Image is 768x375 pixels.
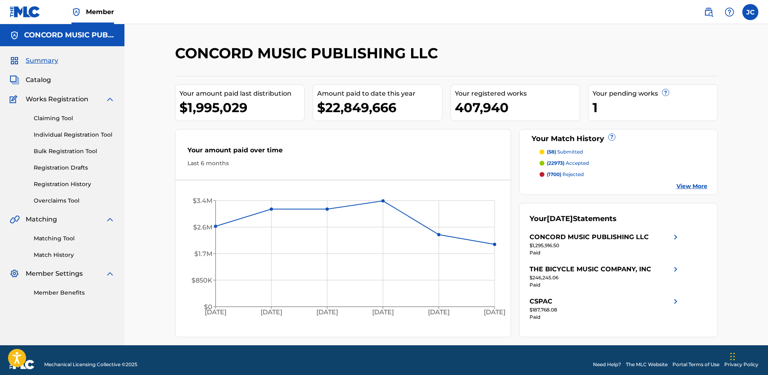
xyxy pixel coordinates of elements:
[204,303,212,311] tspan: $0
[34,147,115,156] a: Bulk Registration Tool
[593,89,717,98] div: Your pending works
[86,7,114,16] span: Member
[179,89,304,98] div: Your amount paid last distribution
[530,264,651,274] div: THE BICYCLE MUSIC COMPANY, INC
[34,131,115,139] a: Individual Registration Tool
[175,44,442,62] h2: CONCORD MUSIC PUBLISHING LLC
[701,4,717,20] a: Public Search
[530,314,680,321] div: Paid
[671,297,680,306] img: right chevron icon
[593,361,621,368] a: Need Help?
[530,232,649,242] div: CONCORD MUSIC PUBLISHING LLC
[530,249,680,256] div: Paid
[26,269,83,279] span: Member Settings
[34,197,115,205] a: Overclaims Tool
[105,94,115,104] img: expand
[10,269,19,279] img: Member Settings
[34,180,115,189] a: Registration History
[609,134,615,140] span: ?
[530,281,680,289] div: Paid
[662,89,669,96] span: ?
[484,309,505,316] tspan: [DATE]
[547,171,561,177] span: (1700)
[10,31,19,40] img: Accounts
[530,297,680,321] a: CSPACright chevron icon$187,768.08Paid
[540,148,707,156] a: (58) submitted
[428,309,450,316] tspan: [DATE]
[317,89,442,98] div: Amount paid to date this year
[191,277,212,284] tspan: $850K
[261,309,282,316] tspan: [DATE]
[193,223,212,231] tspan: $2.6M
[547,149,556,155] span: (58)
[455,89,580,98] div: Your registered works
[626,361,668,368] a: The MLC Website
[728,336,768,375] iframe: Chat Widget
[10,75,19,85] img: Catalog
[26,56,58,66] span: Summary
[71,7,81,17] img: Top Rightsholder
[34,289,115,297] a: Member Benefits
[721,4,737,20] div: Help
[187,159,499,168] div: Last 6 months
[730,344,735,369] div: Drag
[547,160,589,167] p: accepted
[34,164,115,172] a: Registration Drafts
[455,98,580,117] div: 407,940
[10,6,41,18] img: MLC Logo
[742,4,758,20] div: User Menu
[725,7,734,17] img: help
[34,114,115,123] a: Claiming Tool
[672,361,719,368] a: Portal Terms of Use
[316,309,338,316] tspan: [DATE]
[10,56,58,66] a: SummarySummary
[724,361,758,368] a: Privacy Policy
[10,215,20,224] img: Matching
[10,360,35,369] img: logo
[187,145,499,159] div: Your amount paid over time
[593,98,717,117] div: 1
[24,31,115,40] h5: CONCORD MUSIC PUBLISHING LLC
[530,213,617,224] div: Your Statements
[179,98,304,117] div: $1,995,029
[26,215,57,224] span: Matching
[10,75,51,85] a: CatalogCatalog
[34,234,115,243] a: Matching Tool
[671,232,680,242] img: right chevron icon
[671,264,680,274] img: right chevron icon
[530,274,680,281] div: $246,245.06
[547,171,584,178] p: rejected
[547,160,564,166] span: (22973)
[26,94,88,104] span: Works Registration
[10,94,20,104] img: Works Registration
[704,7,713,17] img: search
[530,232,680,256] a: CONCORD MUSIC PUBLISHING LLCright chevron icon$1,295,916.50Paid
[547,148,583,156] p: submitted
[105,215,115,224] img: expand
[530,133,707,144] div: Your Match History
[540,171,707,178] a: (1700) rejected
[372,309,394,316] tspan: [DATE]
[530,242,680,249] div: $1,295,916.50
[547,214,573,223] span: [DATE]
[10,56,19,66] img: Summary
[540,160,707,167] a: (22973) accepted
[34,251,115,259] a: Match History
[194,250,212,258] tspan: $1.7M
[205,309,226,316] tspan: [DATE]
[530,264,680,289] a: THE BICYCLE MUSIC COMPANY, INCright chevron icon$246,245.06Paid
[193,197,212,205] tspan: $3.4M
[44,361,137,368] span: Mechanical Licensing Collective © 2025
[676,182,707,191] a: View More
[530,306,680,314] div: $187,768.08
[530,297,552,306] div: CSPAC
[26,75,51,85] span: Catalog
[105,269,115,279] img: expand
[317,98,442,117] div: $22,849,666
